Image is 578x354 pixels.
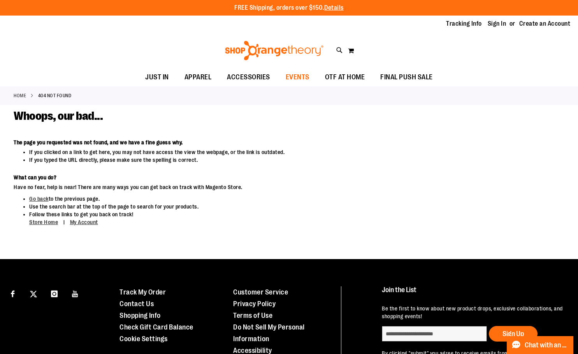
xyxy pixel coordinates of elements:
[29,156,450,164] li: If you typed the URL directly, please make sure the spelling is correct.
[29,219,58,225] a: Store Home
[38,92,72,99] strong: 404 Not Found
[507,336,574,354] button: Chat with an Expert
[488,19,506,28] a: Sign In
[70,219,98,225] a: My Account
[60,216,69,229] span: |
[14,173,450,181] dt: What can you do?
[519,19,571,28] a: Create an Account
[145,68,169,86] span: JUST IN
[324,4,344,11] a: Details
[119,335,168,343] a: Cookie Settings
[380,68,433,86] span: FINAL PUSH SALE
[119,323,193,331] a: Check Gift Card Balance
[29,210,450,226] li: Follow these links to get you back on track!
[14,138,450,146] dt: The page you requested was not found, and we have a fine guess why.
[325,68,365,86] span: OTF AT HOME
[30,291,37,298] img: Twitter
[489,326,538,342] button: Sign Up
[29,203,450,210] li: Use the search bar at the top of the page to search for your products.
[184,68,212,86] span: APPAREL
[446,19,482,28] a: Tracking Info
[234,4,344,12] p: FREE Shipping, orders over $150.
[525,342,569,349] span: Chat with an Expert
[69,286,82,300] a: Visit our Youtube page
[119,288,166,296] a: Track My Order
[27,286,40,300] a: Visit our X page
[227,68,270,86] span: ACCESSORIES
[119,300,154,308] a: Contact Us
[14,109,103,123] span: Whoops, our bad...
[382,286,563,301] h4: Join the List
[382,305,563,320] p: Be the first to know about new product drops, exclusive collaborations, and shopping events!
[502,330,524,338] span: Sign Up
[14,183,450,191] dd: Have no fear, help is near! There are many ways you can get back on track with Magento Store.
[29,195,450,203] li: to the previous page.
[6,286,19,300] a: Visit our Facebook page
[224,41,325,60] img: Shop Orangetheory
[233,323,305,343] a: Do Not Sell My Personal Information
[233,300,276,308] a: Privacy Policy
[47,286,61,300] a: Visit our Instagram page
[14,92,26,99] a: Home
[119,312,161,319] a: Shopping Info
[29,148,450,156] li: If you clicked on a link to get here, you may not have access the view the webpage, or the link i...
[233,312,272,319] a: Terms of Use
[382,326,487,342] input: enter email
[286,68,309,86] span: EVENTS
[29,196,49,202] a: Go back
[233,288,288,296] a: Customer Service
